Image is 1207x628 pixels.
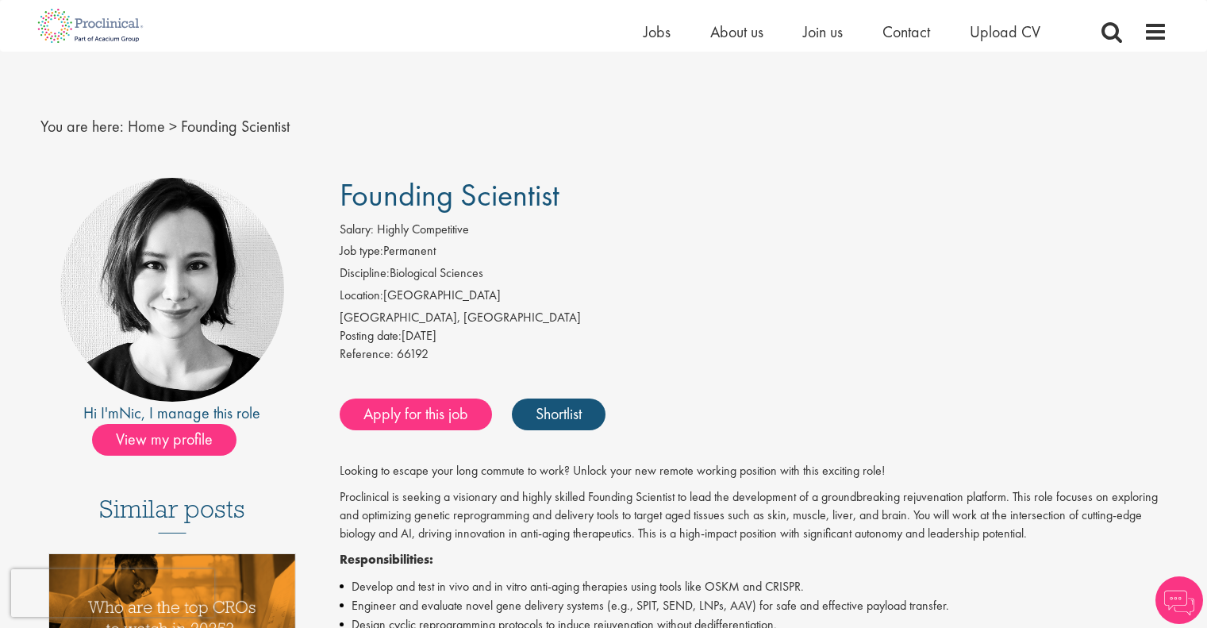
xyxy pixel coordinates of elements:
span: You are here: [40,116,124,137]
li: Biological Sciences [340,264,1167,287]
a: Contact [882,21,930,42]
label: Location: [340,287,383,305]
div: [GEOGRAPHIC_DATA], [GEOGRAPHIC_DATA] [340,309,1167,327]
strong: Responsibilities: [340,551,433,568]
span: > [169,116,177,137]
img: Chatbot [1155,576,1203,624]
label: Discipline: [340,264,390,283]
div: Hi I'm , I manage this role [40,402,305,425]
a: About us [710,21,763,42]
div: [DATE] [340,327,1167,345]
a: Join us [803,21,843,42]
a: Jobs [644,21,671,42]
span: Posting date: [340,327,402,344]
span: Highly Competitive [377,221,469,237]
span: Founding Scientist [181,116,290,137]
p: Proclinical is seeking a visionary and highly skilled Founding Scientist to lead the development ... [340,488,1167,543]
a: breadcrumb link [128,116,165,137]
span: View my profile [92,424,236,456]
label: Job type: [340,242,383,260]
a: Shortlist [512,399,605,430]
li: Develop and test in vivo and in vitro anti-aging therapies using tools like OSKM and CRISPR. [340,577,1167,596]
img: imeage of recruiter Nic Choa [60,178,284,402]
a: Apply for this job [340,399,492,430]
iframe: reCAPTCHA [11,569,214,617]
li: [GEOGRAPHIC_DATA] [340,287,1167,309]
a: View my profile [92,427,252,448]
h3: Similar posts [99,495,245,534]
span: 66192 [397,345,429,362]
li: Engineer and evaluate novel gene delivery systems (e.g., SPIT, SEND, LNPs, AAV) for safe and effe... [340,596,1167,615]
span: Founding Scientist [340,175,559,215]
a: Nic [119,403,141,423]
p: Looking to escape your long commute to work? Unlock your new remote working position with this ex... [340,462,1167,480]
a: Upload CV [970,21,1040,42]
li: Permanent [340,242,1167,264]
label: Reference: [340,345,394,364]
label: Salary: [340,221,374,239]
